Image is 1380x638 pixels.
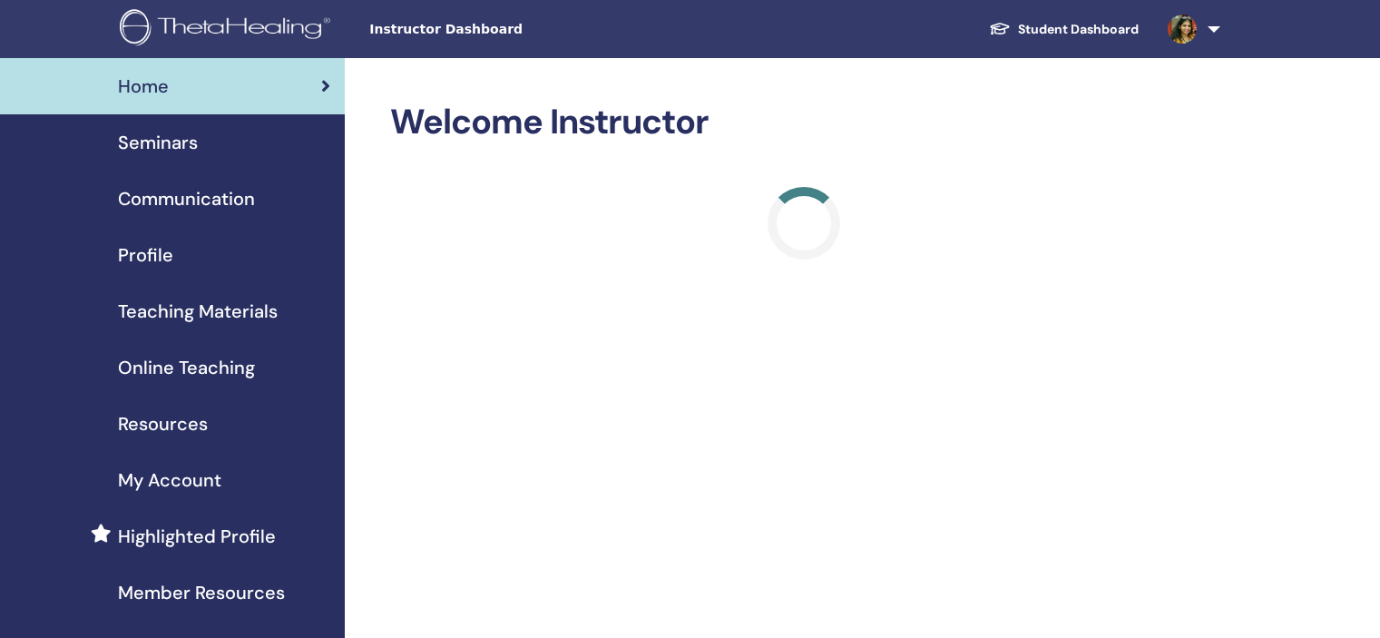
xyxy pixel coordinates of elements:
span: Communication [118,185,255,212]
img: logo.png [120,9,337,50]
span: Highlighted Profile [118,523,276,550]
span: Instructor Dashboard [369,20,641,39]
img: graduation-cap-white.svg [989,21,1011,36]
img: default.jpg [1168,15,1197,44]
span: My Account [118,466,221,494]
h2: Welcome Instructor [390,102,1217,143]
span: Member Resources [118,579,285,606]
span: Online Teaching [118,354,255,381]
span: Home [118,73,169,100]
span: Resources [118,410,208,437]
span: Profile [118,241,173,269]
span: Teaching Materials [118,298,278,325]
span: Seminars [118,129,198,156]
a: Student Dashboard [974,13,1153,46]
